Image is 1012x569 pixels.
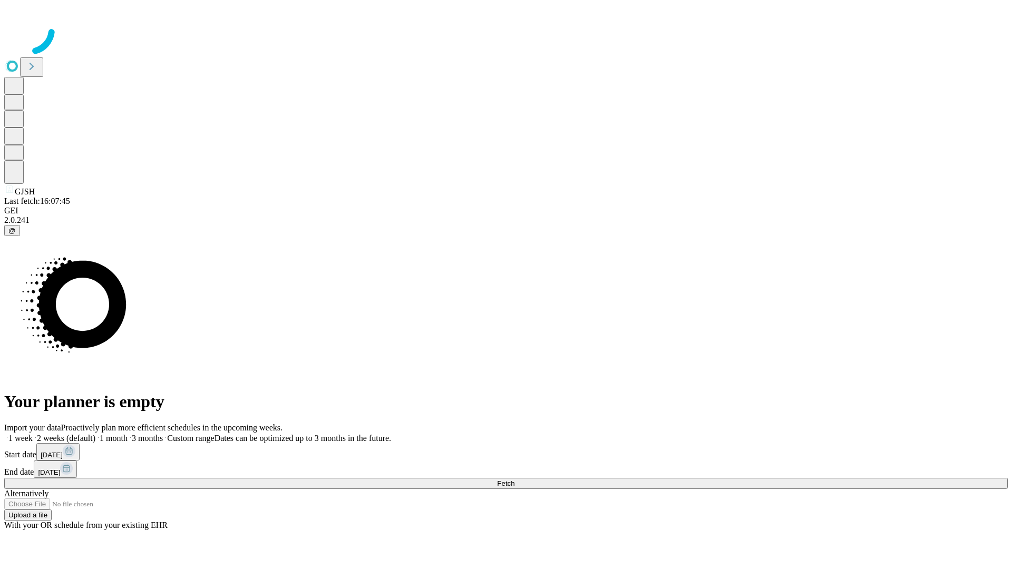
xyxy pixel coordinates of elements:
[37,434,95,443] span: 2 weeks (default)
[38,468,60,476] span: [DATE]
[4,460,1008,478] div: End date
[4,225,20,236] button: @
[132,434,163,443] span: 3 months
[4,392,1008,411] h1: Your planner is empty
[4,197,70,205] span: Last fetch: 16:07:45
[4,206,1008,215] div: GEI
[4,478,1008,489] button: Fetch
[36,443,80,460] button: [DATE]
[497,479,514,487] span: Fetch
[167,434,214,443] span: Custom range
[4,489,48,498] span: Alternatively
[4,215,1008,225] div: 2.0.241
[4,521,168,529] span: With your OR schedule from your existing EHR
[4,443,1008,460] div: Start date
[34,460,77,478] button: [DATE]
[8,227,16,234] span: @
[41,451,63,459] span: [DATE]
[15,187,35,196] span: GJSH
[100,434,128,443] span: 1 month
[4,423,61,432] span: Import your data
[215,434,391,443] span: Dates can be optimized up to 3 months in the future.
[4,509,52,521] button: Upload a file
[8,434,33,443] span: 1 week
[61,423,283,432] span: Proactively plan more efficient schedules in the upcoming weeks.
